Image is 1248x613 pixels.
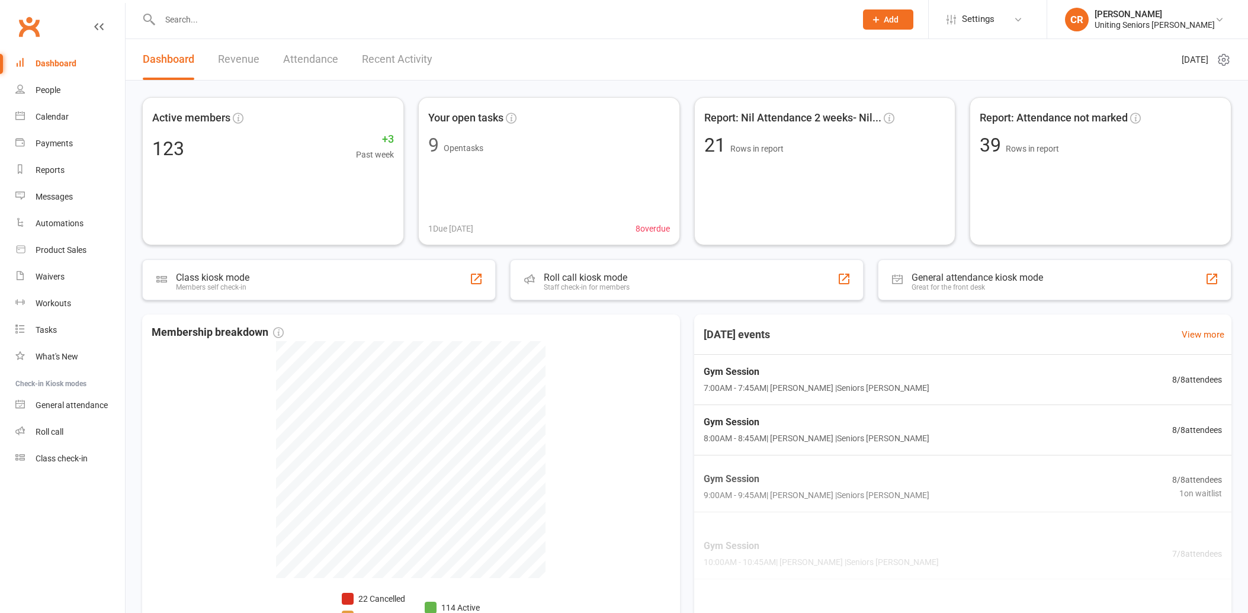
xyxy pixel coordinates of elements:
span: 9:00AM - 9:45AM | [PERSON_NAME] | Seniors [PERSON_NAME] [704,489,929,502]
a: Tasks [15,317,125,344]
a: Calendar [15,104,125,130]
span: 1 on waitlist [1172,487,1222,500]
a: Product Sales [15,237,125,264]
span: Rows in report [730,144,784,153]
span: Gym Session [704,538,939,554]
div: Class kiosk mode [176,272,249,283]
div: Automations [36,219,84,228]
div: Reports [36,165,65,175]
span: 7 / 8 attendees [1172,547,1222,560]
a: Reports [15,157,125,184]
span: 8 / 8 attendees [1172,473,1222,486]
a: Roll call [15,419,125,445]
span: 8:00AM - 8:45AM | [PERSON_NAME] | Seniors [PERSON_NAME] [704,432,929,445]
input: Search... [156,11,848,28]
li: 22 Cancelled [342,592,406,605]
span: 39 [980,134,1006,156]
div: Payments [36,139,73,148]
a: Attendance [283,39,338,80]
div: Roll call kiosk mode [544,272,630,283]
div: Members self check-in [176,283,249,291]
div: Calendar [36,112,69,121]
span: [DATE] [1182,53,1208,67]
a: General attendance kiosk mode [15,392,125,419]
a: Dashboard [15,50,125,77]
div: 9 [428,136,439,155]
a: Recent Activity [362,39,432,80]
span: 7:00AM - 7:45AM | [PERSON_NAME] | Seniors [PERSON_NAME] [704,381,929,394]
a: Workouts [15,290,125,317]
div: Staff check-in for members [544,283,630,291]
a: Payments [15,130,125,157]
span: 8 / 8 attendees [1172,423,1222,437]
a: Clubworx [14,12,44,41]
div: Great for the front desk [912,283,1043,291]
span: Past week [356,148,394,161]
span: Gym Session [704,364,929,380]
span: Active members [152,110,230,127]
div: Workouts [36,299,71,308]
div: Product Sales [36,245,86,255]
span: Rows in report [1006,144,1059,153]
span: Open tasks [444,143,483,153]
div: Dashboard [36,59,76,68]
span: 8 overdue [636,222,670,235]
span: Gym Session [704,415,929,430]
div: CR [1065,8,1089,31]
a: View more [1182,328,1224,342]
span: Your open tasks [428,110,503,127]
div: General attendance kiosk mode [912,272,1043,283]
span: Settings [962,6,994,33]
div: 123 [152,139,184,158]
span: Gym Session [704,471,929,487]
a: People [15,77,125,104]
a: Dashboard [143,39,194,80]
span: Add [884,15,899,24]
div: Tasks [36,325,57,335]
div: General attendance [36,400,108,410]
div: Uniting Seniors [PERSON_NAME] [1095,20,1215,30]
span: 10:00AM - 10:45AM | [PERSON_NAME] | Seniors [PERSON_NAME] [704,556,939,569]
a: What's New [15,344,125,370]
div: People [36,85,60,95]
span: 21 [704,134,730,156]
div: Waivers [36,272,65,281]
button: Add [863,9,913,30]
span: Report: Nil Attendance 2 weeks- Nil... [704,110,881,127]
a: Waivers [15,264,125,290]
a: Class kiosk mode [15,445,125,472]
div: Messages [36,192,73,201]
div: Roll call [36,427,63,437]
div: [PERSON_NAME] [1095,9,1215,20]
span: Membership breakdown [152,324,284,341]
span: Report: Attendance not marked [980,110,1128,127]
span: 1 Due [DATE] [428,222,473,235]
div: Class check-in [36,454,88,463]
a: Automations [15,210,125,237]
a: Messages [15,184,125,210]
div: What's New [36,352,78,361]
span: +3 [356,131,394,148]
span: 8 / 8 attendees [1172,373,1222,386]
h3: [DATE] events [694,324,779,345]
a: Revenue [218,39,259,80]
